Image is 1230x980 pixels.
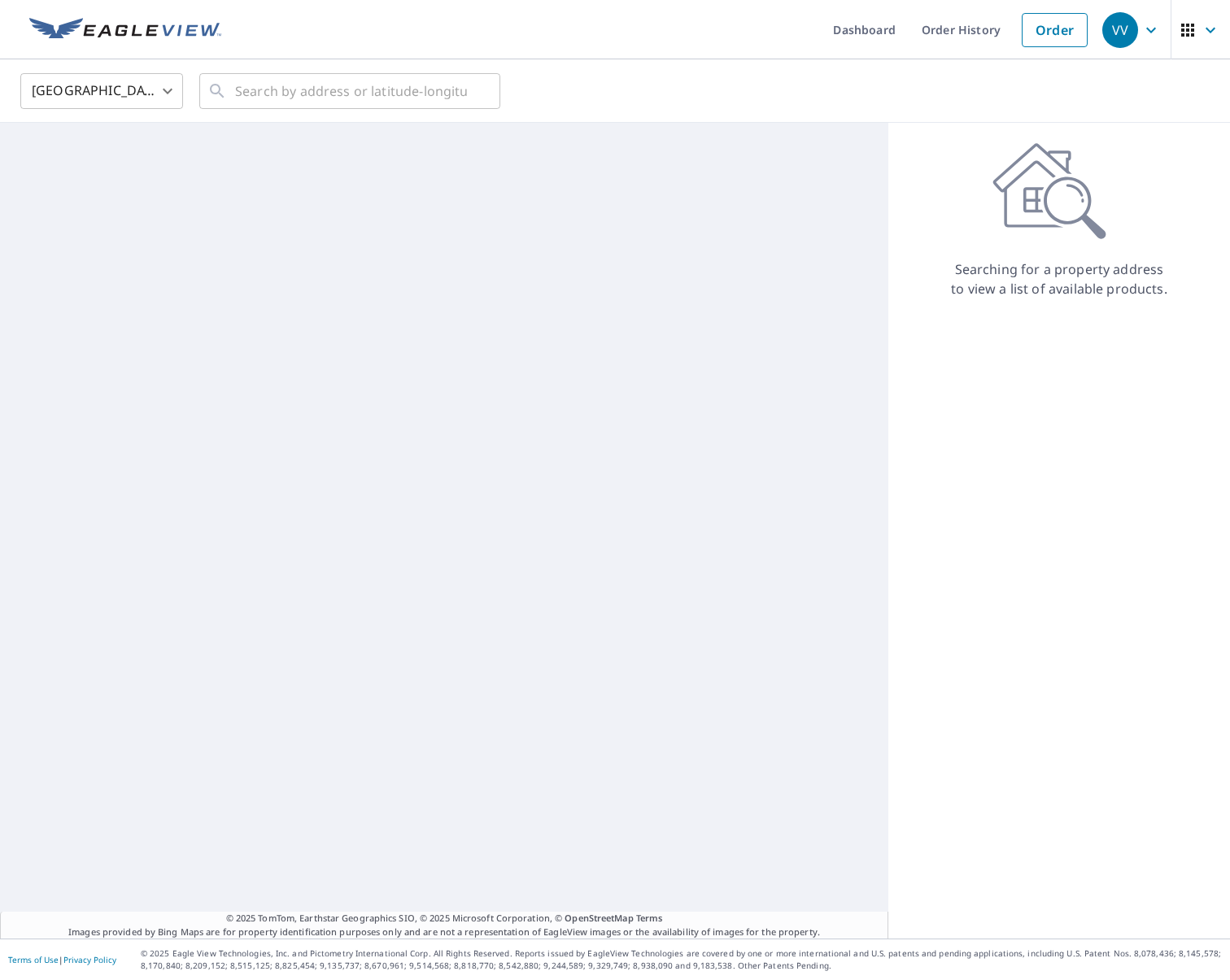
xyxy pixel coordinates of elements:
a: OpenStreetMap [565,912,633,924]
input: Search by address or latitude-longitude [235,68,467,114]
span: © 2025 TomTom, Earthstar Geographics SIO, © 2025 Microsoft Corporation, © [226,912,663,926]
div: [GEOGRAPHIC_DATA] [20,68,183,114]
p: © 2025 Eagle View Technologies, Inc. and Pictometry International Corp. All Rights Reserved. Repo... [141,947,1222,972]
a: Order [1022,13,1088,47]
p: Searching for a property address to view a list of available products. [950,259,1168,298]
img: EV Logo [29,18,221,42]
a: Terms of Use [8,954,59,965]
a: Privacy Policy [63,954,116,965]
p: | [8,955,116,965]
a: Terms [636,912,663,924]
div: VV [1102,12,1138,48]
